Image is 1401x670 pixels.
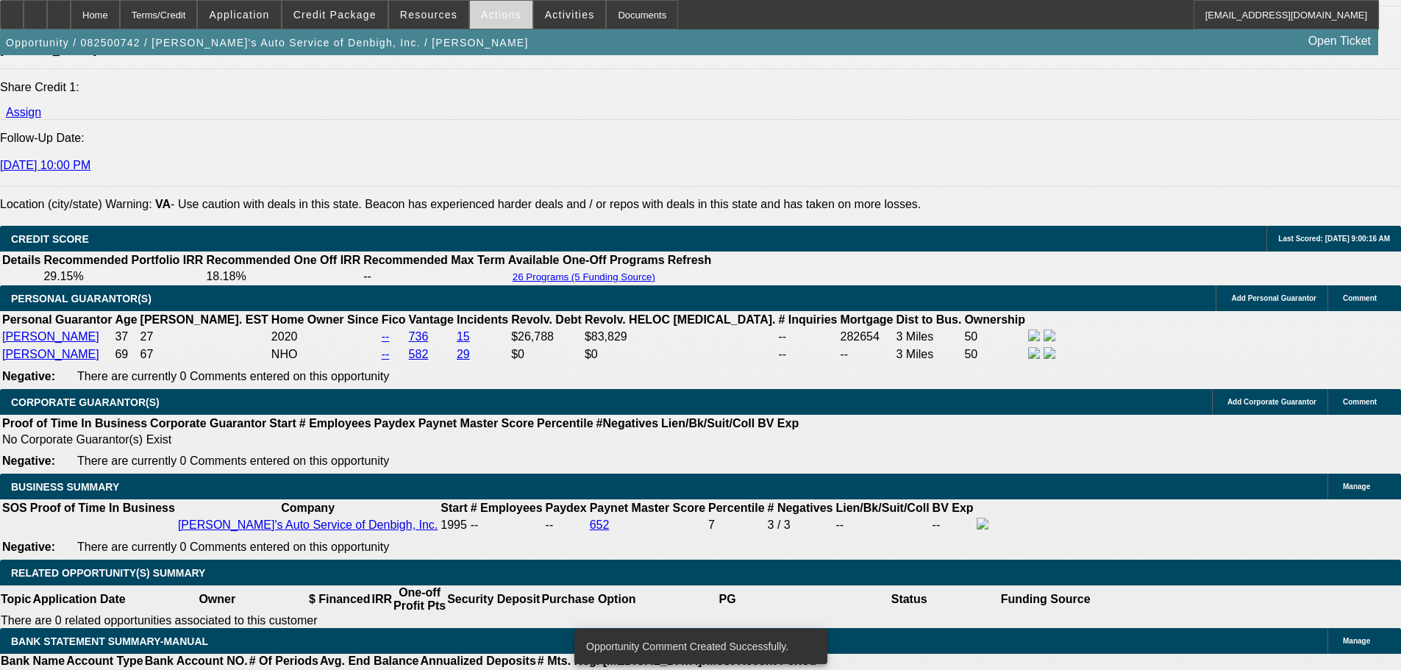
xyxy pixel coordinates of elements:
[1343,637,1370,645] span: Manage
[126,585,308,613] th: Owner
[150,417,266,430] b: Corporate Guarantor
[319,654,420,669] th: Avg. End Balance
[409,348,429,360] a: 582
[708,518,764,532] div: 7
[271,330,298,343] span: 2020
[1343,294,1377,302] span: Comment
[374,417,416,430] b: Paydex
[545,9,595,21] span: Activities
[209,9,269,21] span: Application
[11,396,160,408] span: CORPORATE GUARANTOR(S)
[835,517,930,533] td: --
[1044,329,1055,341] img: linkedin-icon.png
[155,198,171,210] b: VA
[419,654,536,669] th: Annualized Deposits
[155,198,921,210] label: - Use caution with deals in this state. Beacon has experienced harder deals and / or repos with d...
[1028,329,1040,341] img: facebook-icon.png
[537,417,593,430] b: Percentile
[144,654,249,669] th: Bank Account NO.
[511,313,582,326] b: Revolv. Debt
[299,417,371,430] b: # Employees
[457,313,508,326] b: Incidents
[778,313,837,326] b: # Inquiries
[1000,585,1091,613] th: Funding Source
[140,313,268,326] b: [PERSON_NAME]. EST
[1227,398,1316,406] span: Add Corporate Guarantor
[1231,294,1316,302] span: Add Personal Guarantor
[1343,482,1370,491] span: Manage
[363,269,506,284] td: --
[389,1,468,29] button: Resources
[77,455,389,467] span: There are currently 0 Comments entered on this opportunity
[768,518,833,532] div: 3 / 3
[371,585,393,613] th: IRR
[835,502,929,514] b: Lien/Bk/Suit/Coll
[178,518,438,531] a: [PERSON_NAME]'s Auto Service of Denbigh, Inc.
[29,501,176,516] th: Proof of Time In Business
[400,9,457,21] span: Resources
[2,348,99,360] a: [PERSON_NAME]
[819,585,1000,613] th: Status
[271,346,379,363] td: NHO
[471,518,479,531] span: --
[1044,347,1055,359] img: linkedin-icon.png
[964,313,1025,326] b: Ownership
[2,370,55,382] b: Negative:
[840,329,894,345] td: 282654
[636,585,818,613] th: PG
[363,253,506,268] th: Recommended Max Term
[667,253,713,268] th: Refresh
[590,502,705,514] b: Paynet Master Score
[768,502,833,514] b: # Negatives
[393,585,446,613] th: One-off Profit Pts
[481,9,521,21] span: Actions
[470,1,532,29] button: Actions
[1,432,805,447] td: No Corporate Guarantor(s) Exist
[249,654,319,669] th: # Of Periods
[198,1,280,29] button: Application
[596,417,659,430] b: #Negatives
[590,518,610,531] a: 652
[382,348,390,360] a: --
[584,329,777,345] td: $83,829
[661,417,755,430] b: Lien/Bk/Suit/Coll
[446,585,541,613] th: Security Deposit
[65,654,144,669] th: Account Type
[441,502,467,514] b: Start
[457,348,470,360] a: 29
[2,330,99,343] a: [PERSON_NAME]
[1278,235,1390,243] span: Last Scored: [DATE] 9:00:16 AM
[510,329,582,345] td: $26,788
[308,585,371,613] th: $ Financed
[382,330,390,343] a: --
[6,106,41,118] a: Assign
[471,502,543,514] b: # Employees
[507,253,666,268] th: Available One-Off Programs
[508,271,660,283] button: 26 Programs (5 Funding Source)
[933,502,974,514] b: BV Exp
[43,269,204,284] td: 29.15%
[841,313,894,326] b: Mortgage
[43,253,204,268] th: Recommended Portfolio IRR
[1,253,41,268] th: Details
[708,502,764,514] b: Percentile
[2,541,55,553] b: Negative:
[409,330,429,343] a: 736
[269,417,296,430] b: Start
[115,313,137,326] b: Age
[282,1,388,29] button: Credit Package
[537,654,706,669] th: # Mts. Neg. [MEDICAL_DATA].
[541,585,636,613] th: Purchase Option
[281,502,335,514] b: Company
[777,346,838,363] td: --
[1,501,28,516] th: SOS
[32,585,126,613] th: Application Date
[140,346,269,363] td: 67
[293,9,377,21] span: Credit Package
[840,346,894,363] td: --
[963,346,1026,363] td: 50
[409,313,454,326] b: Vantage
[1,416,148,431] th: Proof of Time In Business
[510,346,582,363] td: $0
[1028,347,1040,359] img: facebook-icon.png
